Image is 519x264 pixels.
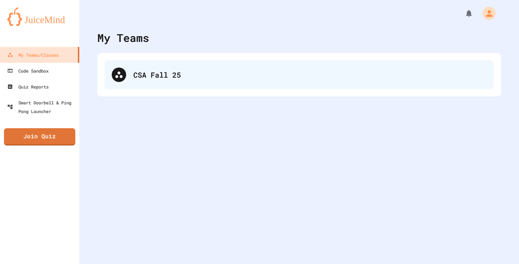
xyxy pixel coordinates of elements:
div: Smart Doorbell & Ping Pong Launcher [7,98,76,116]
div: My Notifications [451,7,475,20]
div: CSA Fall 25 [133,69,487,80]
div: My Teams/Classes [7,51,59,59]
a: Join Quiz [4,128,75,146]
img: logo-orange.svg [7,7,72,26]
div: Code Sandbox [7,66,49,75]
div: My Account [475,5,497,22]
div: Quiz Reports [7,82,49,91]
div: CSA Fall 25 [105,60,494,89]
div: My Teams [97,30,149,46]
